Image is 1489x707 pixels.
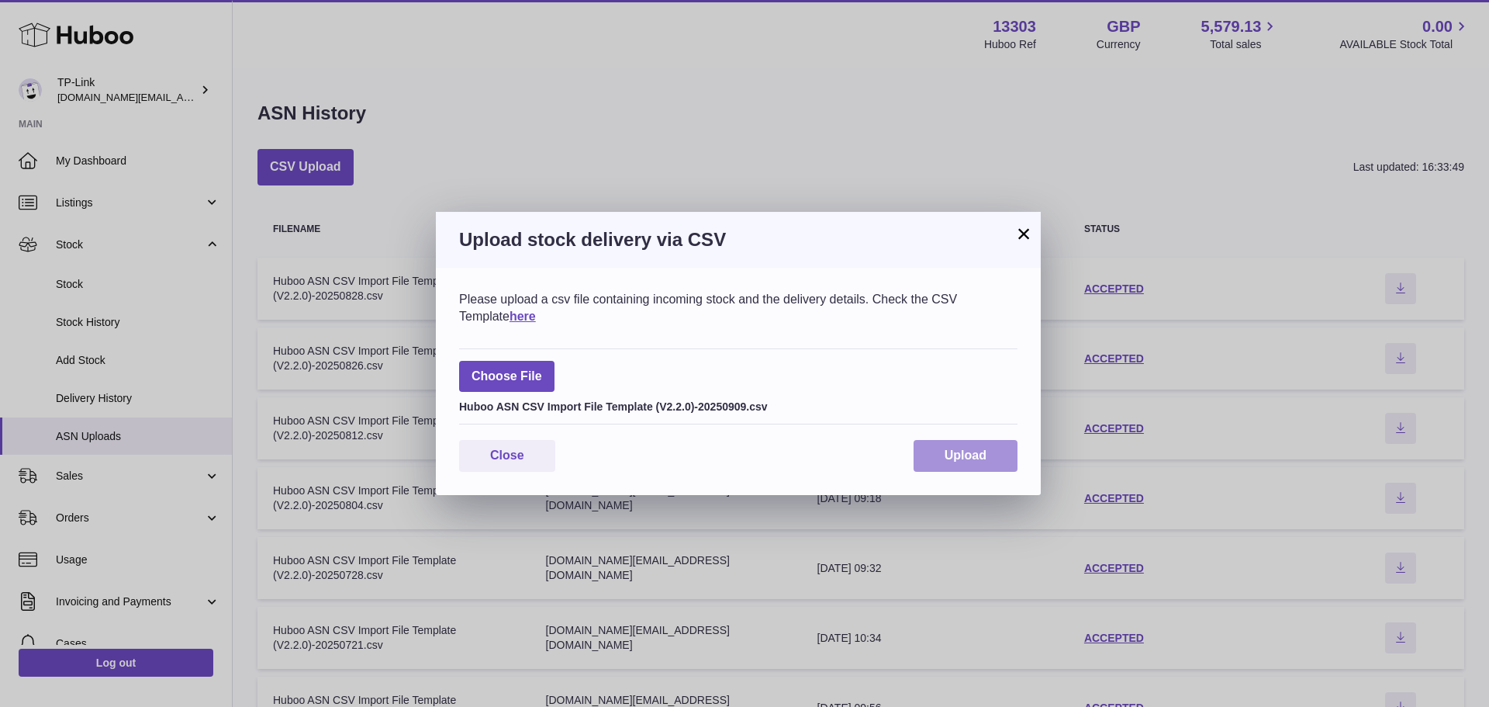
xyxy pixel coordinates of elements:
[914,440,1017,472] button: Upload
[490,449,524,462] span: Close
[459,291,1017,324] div: Please upload a csv file containing incoming stock and the delivery details. Check the CSV Template
[459,227,1017,252] h3: Upload stock delivery via CSV
[945,449,986,462] span: Upload
[459,396,1017,414] div: Huboo ASN CSV Import File Template (V2.2.0)-20250909.csv
[459,361,554,393] span: Choose File
[1014,224,1033,243] button: ×
[510,310,536,323] a: here
[459,440,555,472] button: Close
